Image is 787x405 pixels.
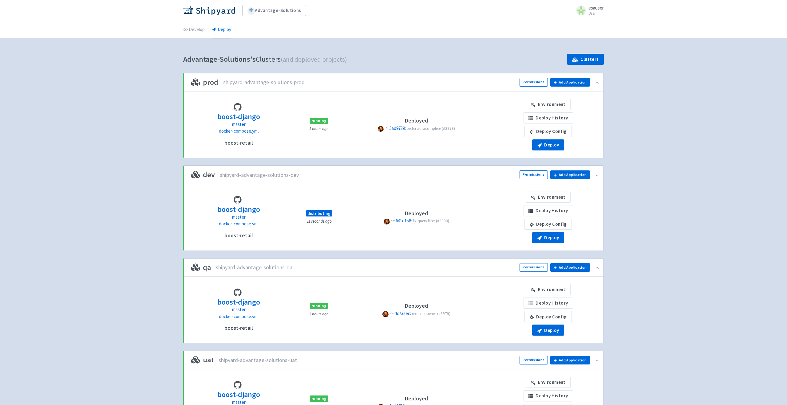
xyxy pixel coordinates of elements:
img: Shipyard logo [183,6,235,15]
h4: Deployed [351,303,481,309]
h1: Clusters [183,53,347,66]
h3: boost-django [217,113,260,121]
button: Add Application [550,170,590,179]
a: esauser User [572,6,604,15]
a: Permissions [520,170,548,179]
a: docker-compose.yml [219,128,259,135]
button: Add Application [550,356,590,364]
a: Deploy History [524,205,573,216]
button: Add Application [550,263,590,272]
span: (and deployed projects) [281,55,347,64]
h4: Deployed [351,395,481,402]
span: running [310,303,328,309]
a: 5ad9739: [390,125,407,131]
a: 641d158: [396,218,413,224]
span: distributing [306,210,332,216]
span: esauser [588,5,604,11]
a: docker-compose.yml [219,220,259,228]
a: docker-compose.yml [219,313,259,320]
small: User [588,11,604,15]
span: reduce queries (#3979) [412,311,450,316]
small: 3 hours ago [309,126,329,131]
a: boost-django master [217,204,260,220]
a: Deploy [212,21,231,38]
h4: Deployed [351,210,481,216]
a: Permissions [520,78,548,87]
a: Environment [526,192,571,203]
a: Deploy History [524,298,573,309]
a: Deploy History [524,390,573,401]
a: boost-django master [217,111,260,128]
h3: boost-django [217,205,260,213]
a: Deploy History [524,112,573,123]
span: dc73aec: [394,310,411,316]
small: 3 hours ago [309,311,329,317]
span: better autocomplete (#3978) [407,126,455,131]
a: Clusters [567,54,604,65]
h4: boost-retail [224,325,253,331]
a: Deploy Config [524,311,572,322]
button: Deploy [532,139,564,150]
span: running [310,118,328,124]
span: P [382,311,388,317]
h3: qa [191,263,211,271]
a: dc73aec: [394,310,412,316]
span: P [378,126,384,132]
h4: boost-retail [224,140,253,146]
h3: prod [191,78,218,86]
a: Environment [526,377,571,388]
h4: Deployed [351,118,481,124]
span: shipyard-advantage-solutions-prod [223,79,305,86]
small: 31 seconds ago [306,219,332,224]
p: master [217,306,260,313]
h3: dev [191,171,215,179]
span: fix query filter (#3980) [413,218,449,224]
h3: uat [191,356,214,364]
span: shipyard-advantage-solutions-qa [216,264,292,271]
a: Environment [526,284,571,295]
button: Add Application [550,78,590,87]
p: master [217,214,260,221]
a: Permissions [520,356,548,364]
b: Advantage-Solutions's [183,54,256,64]
span: 5ad9739: [390,125,406,131]
span: docker-compose.yml [219,313,259,319]
a: Develop [183,21,205,38]
a: Deploy Config [524,219,572,230]
span: shipyard-advantage-solutions-dev [220,172,299,178]
span: running [310,395,328,402]
span: docker-compose.yml [219,128,259,134]
h3: boost-django [217,298,260,306]
a: Advantage-Solutions [243,5,306,16]
span: shipyard-advantage-solutions-uat [219,357,297,364]
p: master [217,121,260,128]
h4: boost-retail [224,232,253,239]
span: 641d158: [396,218,412,224]
a: Permissions [520,263,548,272]
span: P [384,219,390,224]
h3: boost-django [217,391,260,399]
a: Environment [526,99,571,110]
button: Deploy [532,232,564,243]
a: boost-django master [217,297,260,313]
button: Deploy [532,325,564,336]
a: Deploy Config [524,126,572,137]
span: docker-compose.yml [219,221,259,227]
